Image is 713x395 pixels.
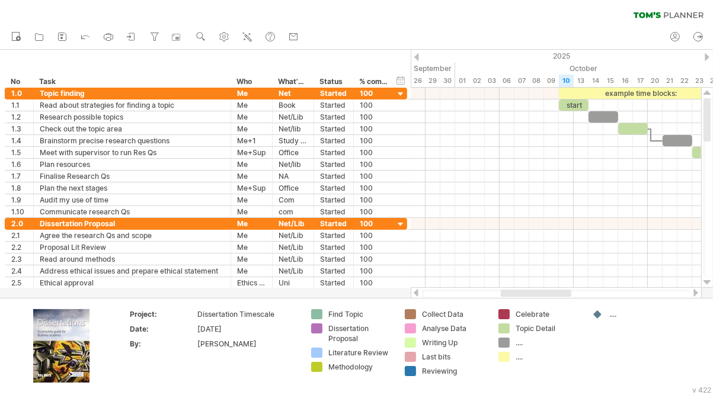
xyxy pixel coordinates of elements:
div: Book [279,99,308,111]
div: 1.2 [11,111,27,123]
div: start [559,99,589,111]
div: Friday, 26 September 2025 [411,75,426,87]
div: 2.2 [11,242,27,253]
div: .... [516,352,580,362]
div: Monday, 29 September 2025 [426,75,440,87]
div: Who [236,76,266,88]
div: Study Room [279,135,308,146]
div: Wednesday, 22 October 2025 [677,75,692,87]
div: Started [320,182,347,194]
div: Me [237,253,266,265]
img: ae64b563-e3e0-416d-90a8-e32b171956a1.jpg [33,309,89,383]
div: 2.3 [11,253,27,265]
div: % complete [359,76,388,88]
div: 100 [360,111,388,123]
div: Net/Lib [279,242,308,253]
div: Meet with supervisor to run Res Qs [40,147,225,158]
div: Find Topic [328,309,393,319]
div: Communicate research Qs [40,206,225,217]
div: 100 [360,206,388,217]
div: Started [320,253,347,265]
div: Started [320,265,347,277]
div: Plan the next stages [40,182,225,194]
div: 100 [360,171,388,182]
div: Agree the research Qs and scope [40,230,225,241]
div: Friday, 10 October 2025 [559,75,574,87]
div: Monday, 20 October 2025 [648,75,663,87]
div: Address ethical issues and prepare ethical statement [40,265,225,277]
div: Net/Lib [279,253,308,265]
div: Ethical approval [40,277,225,288]
div: Date: [130,324,195,334]
div: By: [130,339,195,349]
div: Wednesday, 8 October 2025 [529,75,544,87]
div: 100 [360,147,388,158]
div: Friday, 3 October 2025 [485,75,500,87]
div: 1.10 [11,206,27,217]
div: Status [319,76,347,88]
div: Me [237,265,266,277]
div: Started [320,159,347,170]
div: Friday, 17 October 2025 [633,75,648,87]
div: Monday, 13 October 2025 [574,75,589,87]
div: Wednesday, 1 October 2025 [455,75,470,87]
div: Me [237,218,266,229]
div: Net/Lib [279,230,308,241]
div: Writing Up [422,338,487,348]
div: 100 [360,242,388,253]
div: Dissertation Proposal [40,218,225,229]
div: Tuesday, 14 October 2025 [589,75,603,87]
div: 100 [360,218,388,229]
div: Topic finding [40,88,225,99]
div: 1.3 [11,123,27,134]
div: .... [609,309,674,319]
div: Me+Sup [237,182,266,194]
div: Started [320,218,347,229]
div: Ethics Comm [237,277,266,288]
div: 1.5 [11,147,27,158]
div: v 422 [692,386,711,394]
div: Celebrate [516,309,580,319]
div: 1.8 [11,182,27,194]
div: Analyse Data [422,323,487,333]
div: No [11,76,27,88]
div: Literature Review [328,348,393,358]
div: .... [516,338,580,348]
div: 100 [360,230,388,241]
div: 2.4 [11,265,27,277]
div: 100 [360,159,388,170]
div: Last bits [422,352,487,362]
div: Task [39,76,224,88]
div: Project: [130,309,195,319]
div: [DATE] [197,324,297,334]
div: 2.0 [11,218,27,229]
div: Me [237,99,266,111]
div: 100 [360,182,388,194]
div: Me [237,123,266,134]
div: Reviewing [422,366,487,376]
div: Topic Detail [516,323,580,333]
div: Started [320,111,347,123]
div: Tuesday, 30 September 2025 [440,75,455,87]
div: Net [279,88,308,99]
div: Net/lib [279,159,308,170]
div: 100 [360,194,388,205]
div: 100 [360,253,388,265]
div: Net/lib [279,123,308,134]
div: 1.7 [11,171,27,182]
div: Thursday, 9 October 2025 [544,75,559,87]
div: Started [320,88,347,99]
div: Tuesday, 7 October 2025 [514,75,529,87]
div: Office [279,147,308,158]
div: Net/Lib [279,111,308,123]
div: 1.6 [11,159,27,170]
div: Read about strategies for finding a topic [40,99,225,111]
div: Thursday, 16 October 2025 [618,75,633,87]
div: Net/Lib [279,265,308,277]
div: Collect Data [422,309,487,319]
div: Read around methods [40,253,225,265]
div: Me [237,242,266,253]
div: Check out the topic area [40,123,225,134]
div: Proposal Lit Review [40,242,225,253]
div: Started [320,230,347,241]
